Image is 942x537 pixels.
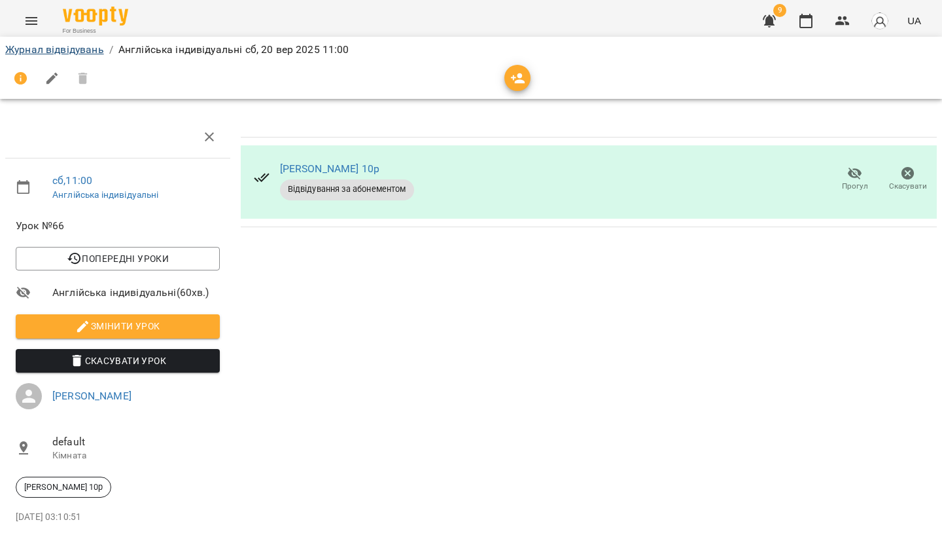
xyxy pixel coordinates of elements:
button: Змінити урок [16,314,220,338]
img: avatar_s.png [871,12,889,30]
li: / [109,42,113,58]
span: Прогул [842,181,868,192]
span: Відвідування за абонементом [280,183,414,195]
span: default [52,434,220,450]
button: Скасувати [881,161,934,198]
a: [PERSON_NAME] 10р [280,162,380,175]
a: сб , 11:00 [52,174,92,187]
span: 9 [773,4,786,17]
span: Скасувати [889,181,927,192]
button: Прогул [828,161,881,198]
button: UA [902,9,926,33]
p: Англійська індивідуальні сб, 20 вер 2025 11:00 [118,42,349,58]
span: Скасувати Урок [26,353,209,369]
span: For Business [63,27,128,35]
a: [PERSON_NAME] [52,390,131,402]
span: Змінити урок [26,318,209,334]
p: [DATE] 03:10:51 [16,511,220,524]
button: Menu [16,5,47,37]
span: [PERSON_NAME] 10р [16,481,111,493]
span: Урок №66 [16,218,220,234]
button: Попередні уроки [16,247,220,270]
div: [PERSON_NAME] 10р [16,477,111,498]
span: Попередні уроки [26,251,209,267]
button: Скасувати Урок [16,349,220,373]
a: Англійська індивідуальні [52,189,159,200]
span: Англійська індивідуальні ( 60 хв. ) [52,285,220,301]
nav: breadcrumb [5,42,937,58]
img: Voopty Logo [63,7,128,26]
a: Журнал відвідувань [5,43,104,56]
p: Кімната [52,449,220,462]
span: UA [907,14,921,28]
